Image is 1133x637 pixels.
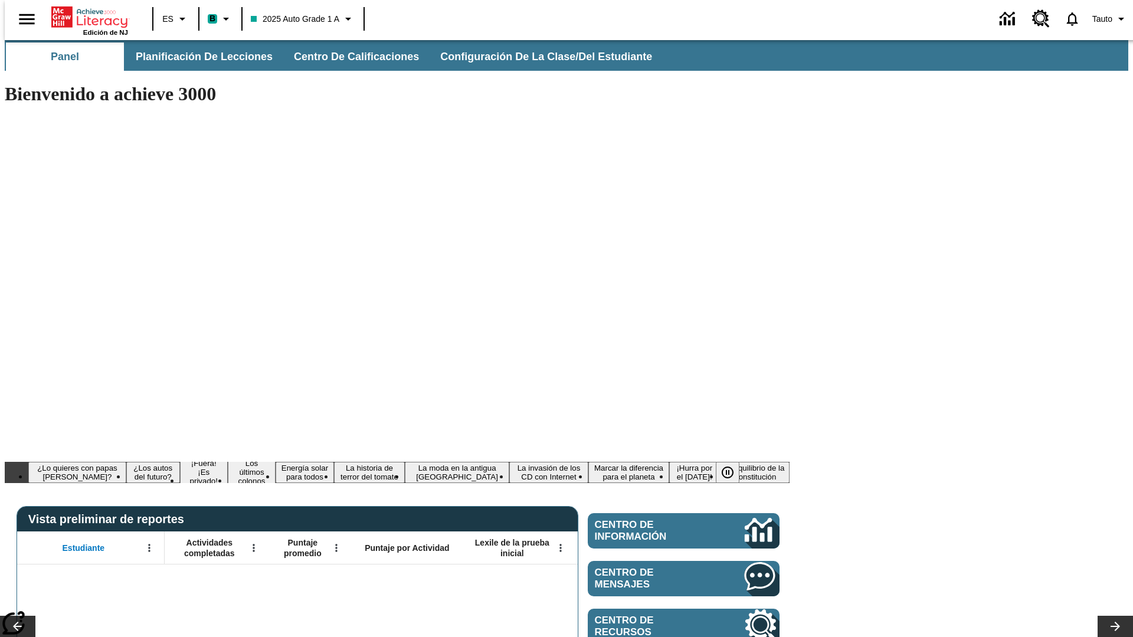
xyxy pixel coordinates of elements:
[328,539,345,557] button: Abrir menú
[51,5,128,29] a: Portada
[171,537,248,559] span: Actividades completadas
[157,8,195,29] button: Lenguaje: ES, Selecciona un idioma
[126,462,180,483] button: Diapositiva 2 ¿Los autos del futuro?
[251,13,339,25] span: 2025 Auto Grade 1 A
[440,50,652,64] span: Configuración de la clase/del estudiante
[228,457,276,487] button: Diapositiva 4 Los últimos colonos
[5,40,1128,71] div: Subbarra de navegación
[719,462,790,483] button: Diapositiva 11 El equilibrio de la Constitución
[51,4,128,36] div: Portada
[509,462,588,483] button: Diapositiva 8 La invasión de los CD con Internet
[334,462,405,483] button: Diapositiva 6 La historia de terror del tomate
[588,561,780,596] a: Centro de mensajes
[716,462,739,483] button: Pausar
[431,42,662,71] button: Configuración de la clase/del estudiante
[28,513,190,526] span: Vista preliminar de reportes
[140,539,158,557] button: Abrir menú
[180,457,228,487] button: Diapositiva 3 ¡Fuera! ¡Es privado!
[1057,4,1088,34] a: Notificaciones
[5,42,663,71] div: Subbarra de navegación
[469,537,555,559] span: Lexile de la prueba inicial
[274,537,331,559] span: Puntaje promedio
[245,539,263,557] button: Abrir menú
[6,42,124,71] button: Panel
[1025,3,1057,35] a: Centro de recursos, Se abrirá en una pestaña nueva.
[28,462,126,483] button: Diapositiva 1 ¿Lo quieres con papas fritas?
[405,462,509,483] button: Diapositiva 7 La moda en la antigua Roma
[716,462,751,483] div: Pausar
[136,50,273,64] span: Planificación de lecciones
[1088,8,1133,29] button: Perfil/Configuración
[669,462,719,483] button: Diapositiva 10 ¡Hurra por el Día de la Constitución!
[284,42,428,71] button: Centro de calificaciones
[588,462,669,483] button: Diapositiva 9 Marcar la diferencia para el planeta
[276,462,334,483] button: Diapositiva 5 Energía solar para todos
[63,543,105,553] span: Estudiante
[51,50,79,64] span: Panel
[162,13,173,25] span: ES
[83,29,128,36] span: Edición de NJ
[365,543,449,553] span: Puntaje por Actividad
[294,50,419,64] span: Centro de calificaciones
[595,519,705,543] span: Centro de información
[203,8,238,29] button: Boost El color de la clase es verde turquesa. Cambiar el color de la clase.
[1092,13,1112,25] span: Tauto
[993,3,1025,35] a: Centro de información
[552,539,569,557] button: Abrir menú
[209,11,215,26] span: B
[246,8,360,29] button: Clase: 2025 Auto Grade 1 A, Selecciona una clase
[126,42,282,71] button: Planificación de lecciones
[1098,616,1133,637] button: Carrusel de lecciones, seguir
[588,513,780,549] a: Centro de información
[9,2,44,37] button: Abrir el menú lateral
[595,567,709,590] span: Centro de mensajes
[5,83,790,105] h1: Bienvenido a achieve 3000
